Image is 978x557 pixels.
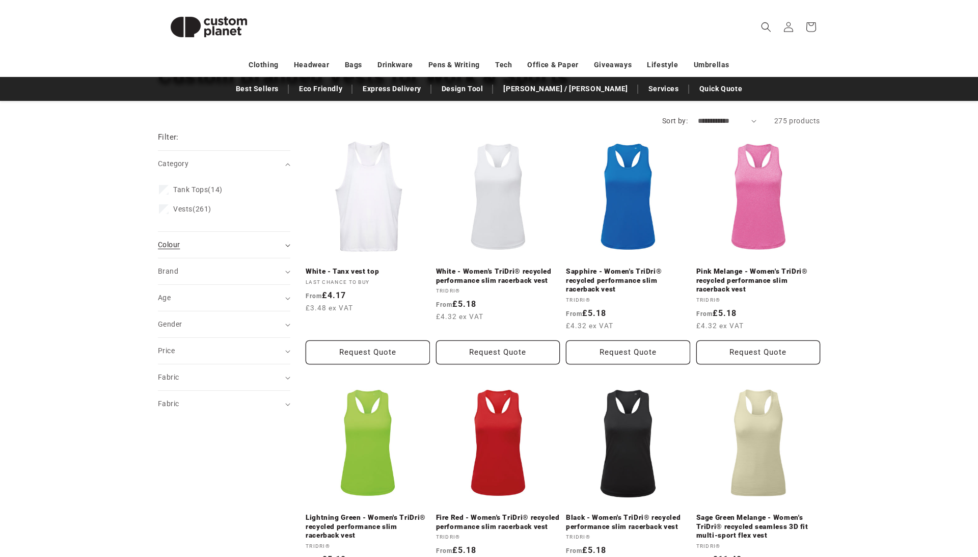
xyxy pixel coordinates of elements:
[294,56,330,74] a: Headwear
[662,117,688,125] label: Sort by:
[158,258,290,284] summary: Brand (0 selected)
[647,56,678,74] a: Lifestyle
[158,347,175,355] span: Price
[495,56,512,74] a: Tech
[158,131,179,143] h2: Filter:
[377,56,413,74] a: Drinkware
[158,4,260,50] img: Custom Planet
[173,185,223,194] span: (14)
[436,340,560,364] button: Request Quote
[643,80,684,98] a: Services
[158,373,179,381] span: Fabric
[173,205,193,213] span: Vests
[158,294,171,302] span: Age
[498,80,633,98] a: [PERSON_NAME] / [PERSON_NAME]
[306,267,430,276] a: White - Tanx vest top
[231,80,284,98] a: Best Sellers
[927,508,978,557] iframe: Chat Widget
[358,80,426,98] a: Express Delivery
[428,56,480,74] a: Pens & Writing
[436,267,560,285] a: White - Women's TriDri® recycled performance slim racerback vest
[249,56,279,74] a: Clothing
[755,16,777,38] summary: Search
[158,285,290,311] summary: Age (0 selected)
[158,311,290,337] summary: Gender (0 selected)
[158,160,188,168] span: Category
[694,80,748,98] a: Quick Quote
[566,340,690,364] button: Request Quote
[594,56,632,74] a: Giveaways
[437,80,488,98] a: Design Tool
[173,185,208,194] span: Tank Tops
[173,204,211,214] span: (261)
[158,320,182,328] span: Gender
[158,151,290,177] summary: Category (0 selected)
[158,232,290,258] summary: Colour (0 selected)
[694,56,729,74] a: Umbrellas
[158,267,178,275] span: Brand
[294,80,347,98] a: Eco Friendly
[527,56,578,74] a: Office & Paper
[306,513,430,540] a: Lightning Green - Women's TriDri® recycled performance slim racerback vest
[566,267,690,294] a: Sapphire - Women's TriDri® recycled performance slim racerback vest
[158,338,290,364] summary: Price
[436,513,560,531] a: Fire Red - Women's TriDri® recycled performance slim racerback vest
[696,340,821,364] button: Request Quote
[158,400,179,408] span: Fabric
[158,391,290,417] summary: Fabric (0 selected)
[158,364,290,390] summary: Fabric (0 selected)
[566,513,690,531] a: Black - Women's TriDri® recycled performance slim racerback vest
[696,267,821,294] a: Pink Melange - Women's TriDri® recycled performance slim racerback vest
[774,117,820,125] span: 275 products
[306,340,430,364] button: Request Quote
[696,513,821,540] a: Sage Green Melange - Women's TriDri® recycled seamless 3D fit multi-sport flex vest
[158,241,180,249] span: Colour
[345,56,362,74] a: Bags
